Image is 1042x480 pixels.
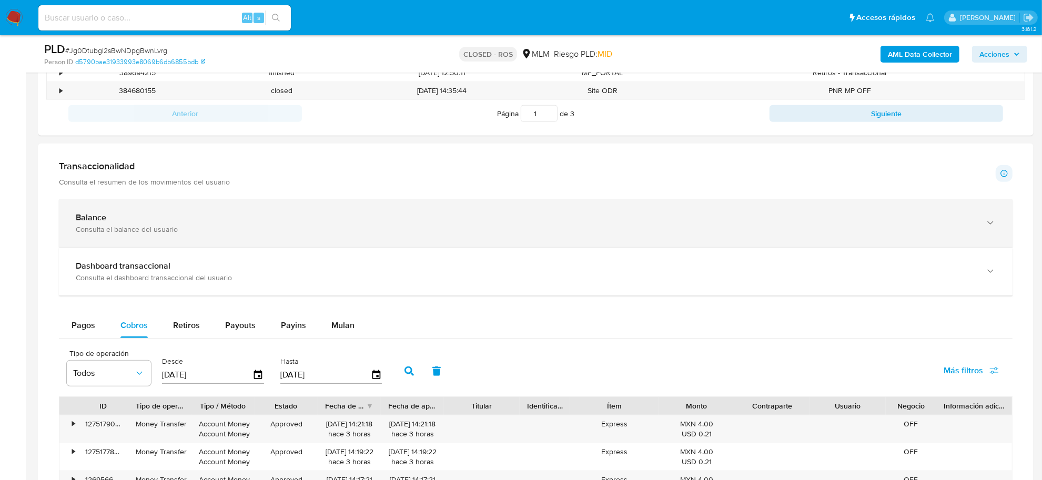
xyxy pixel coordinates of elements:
span: 3 [570,108,574,119]
div: [DATE] 12:50:11 [353,64,530,81]
a: Salir [1023,12,1034,23]
span: Accesos rápidos [856,12,915,23]
b: PLD [44,40,65,57]
button: Acciones [972,46,1027,63]
span: MID [598,48,612,60]
a: Notificaciones [926,13,935,22]
button: Siguiente [770,105,1003,122]
div: • [59,68,62,78]
div: • [59,86,62,96]
b: AML Data Collector [888,46,952,63]
span: Riesgo PLD: [554,48,612,60]
a: d5790bae31933993e8069b6db6855bdb [75,57,205,67]
div: MLM [521,48,550,60]
input: Buscar usuario o caso... [38,11,291,25]
b: Person ID [44,57,73,67]
div: 384680155 [65,82,209,99]
span: s [257,13,260,23]
button: AML Data Collector [881,46,959,63]
div: [DATE] 14:35:44 [353,82,530,99]
button: Anterior [68,105,302,122]
div: finished [209,64,353,81]
span: 3.161.2 [1021,25,1037,33]
span: # Jg0DtubgI2sBwNDpgBwnLvrg [65,45,167,56]
div: Site ODR [530,82,674,99]
div: closed [209,82,353,99]
div: PNR MP OFF [674,82,1025,99]
p: cesar.gonzalez@mercadolibre.com.mx [960,13,1019,23]
span: Acciones [979,46,1009,63]
div: 389694215 [65,64,209,81]
div: MP_PORTAL [530,64,674,81]
span: Alt [243,13,251,23]
div: Retiros - Transaccional [674,64,1025,81]
button: search-icon [265,11,287,25]
p: CLOSED - ROS [459,47,517,62]
span: Página de [497,105,574,122]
